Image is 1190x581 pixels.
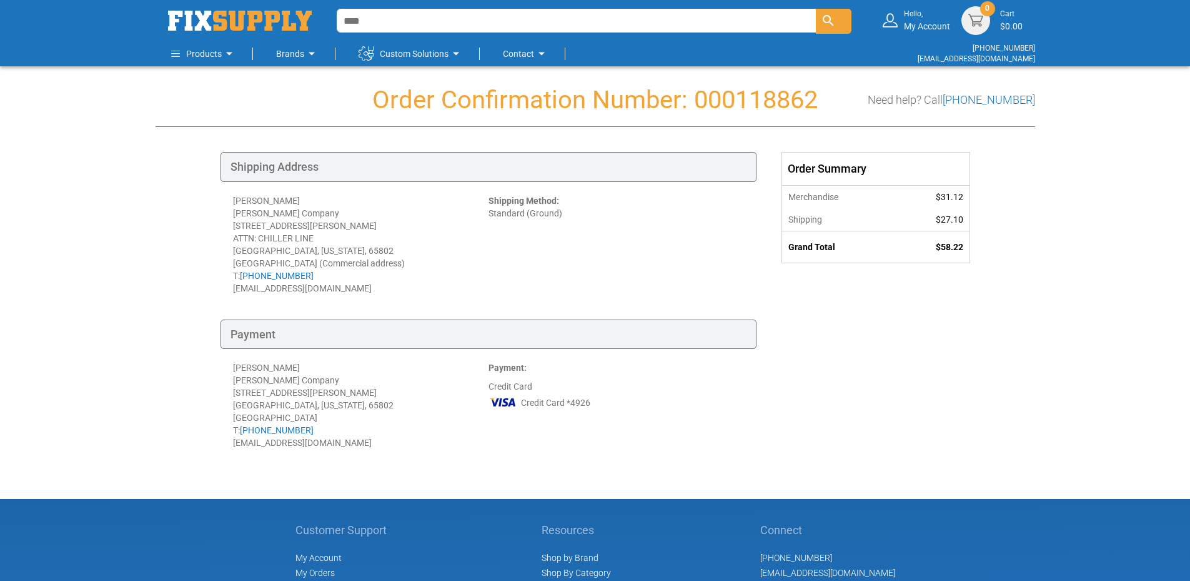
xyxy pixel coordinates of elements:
[488,363,527,373] strong: Payment:
[488,196,559,206] strong: Shipping Method:
[521,397,590,409] span: Credit Card *4926
[760,524,895,537] h5: Connect
[295,568,335,578] span: My Orders
[171,41,237,66] a: Products
[168,11,312,31] a: store logo
[782,153,969,185] div: Order Summary
[542,553,598,563] a: Shop by Brand
[985,3,989,14] span: 0
[542,568,611,578] a: Shop By Category
[156,86,1035,114] h1: Order Confirmation Number: 000118862
[221,152,756,182] div: Shipping Address
[1000,21,1023,31] span: $0.00
[295,553,342,563] span: My Account
[782,185,896,208] th: Merchandise
[1000,9,1023,19] small: Cart
[782,208,896,231] th: Shipping
[233,195,488,295] div: [PERSON_NAME] [PERSON_NAME] Company [STREET_ADDRESS][PERSON_NAME] ATTN: CHILLER LINE [GEOGRAPHIC_...
[918,54,1035,63] a: [EMAIL_ADDRESS][DOMAIN_NAME]
[973,44,1035,53] a: [PHONE_NUMBER]
[359,41,464,66] a: Custom Solutions
[943,93,1035,106] a: [PHONE_NUMBER]
[868,94,1035,106] h3: Need help? Call
[760,568,895,578] a: [EMAIL_ADDRESS][DOMAIN_NAME]
[168,11,312,31] img: Fix Industrial Supply
[295,524,394,537] h5: Customer Support
[221,320,756,350] div: Payment
[488,361,744,449] div: Credit Card
[503,41,549,66] a: Contact
[904,9,950,32] div: My Account
[488,195,744,295] div: Standard (Ground)
[904,9,950,19] small: Hello,
[276,41,319,66] a: Brands
[542,524,612,537] h5: Resources
[233,361,488,449] div: [PERSON_NAME] [PERSON_NAME] Company [STREET_ADDRESS][PERSON_NAME] [GEOGRAPHIC_DATA], [US_STATE], ...
[936,242,963,252] span: $58.22
[488,393,517,412] img: VI
[760,553,832,563] a: [PHONE_NUMBER]
[240,425,314,435] a: [PHONE_NUMBER]
[788,242,835,252] strong: Grand Total
[240,271,314,281] a: [PHONE_NUMBER]
[936,192,963,202] span: $31.12
[936,215,963,225] span: $27.10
